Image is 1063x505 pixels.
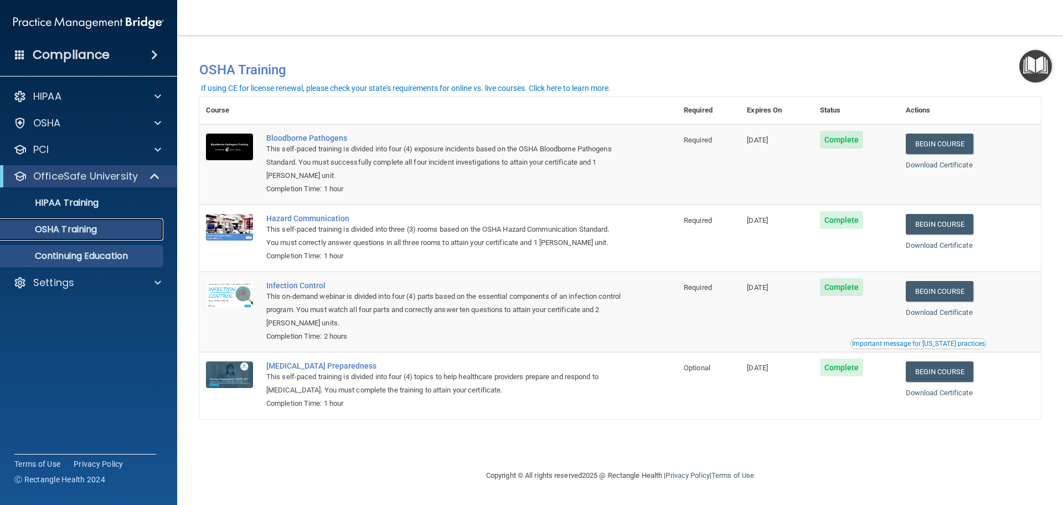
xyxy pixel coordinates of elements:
[266,281,622,290] a: Infection Control
[820,131,864,149] span: Complete
[266,182,622,196] div: Completion Time: 1 hour
[13,90,161,103] a: HIPAA
[33,90,61,103] p: HIPAA
[266,223,622,249] div: This self-paced training is divided into three (3) rooms based on the OSHA Hazard Communication S...
[684,364,710,372] span: Optional
[266,290,622,330] div: This on-demand webinar is divided into four (4) parts based on the essential components of an inf...
[199,97,260,124] th: Course
[711,471,754,480] a: Terms of Use
[906,161,973,169] a: Download Certificate
[14,458,60,470] a: Terms of Use
[665,471,709,480] a: Privacy Policy
[199,62,1041,78] h4: OSHA Training
[199,83,612,94] button: If using CE for license renewal, please check your state's requirements for online vs. live cours...
[747,364,768,372] span: [DATE]
[906,134,973,154] a: Begin Course
[13,116,161,130] a: OSHA
[33,276,74,289] p: Settings
[899,97,1041,124] th: Actions
[850,338,987,349] button: Read this if you are a dental practitioner in the state of CA
[747,283,768,292] span: [DATE]
[906,361,973,382] a: Begin Course
[14,474,105,485] span: Ⓒ Rectangle Health 2024
[74,458,123,470] a: Privacy Policy
[33,116,61,130] p: OSHA
[677,97,740,124] th: Required
[33,170,138,183] p: OfficeSafe University
[266,134,622,142] a: Bloodborne Pathogens
[266,397,622,410] div: Completion Time: 1 hour
[33,47,110,63] h4: Compliance
[33,143,49,156] p: PCI
[266,370,622,397] div: This self-paced training is divided into four (4) topics to help healthcare providers prepare and...
[747,136,768,144] span: [DATE]
[1019,50,1052,83] button: Open Resource Center
[266,142,622,182] div: This self-paced training is divided into four (4) exposure incidents based on the OSHA Bloodborne...
[684,283,712,292] span: Required
[13,170,161,183] a: OfficeSafe University
[906,214,973,234] a: Begin Course
[266,361,622,370] a: [MEDICAL_DATA] Preparedness
[684,216,712,225] span: Required
[13,276,161,289] a: Settings
[820,359,864,376] span: Complete
[13,12,164,34] img: PMB logo
[740,97,813,124] th: Expires On
[418,458,822,493] div: Copyright © All rights reserved 2025 @ Rectangle Health | |
[813,97,899,124] th: Status
[13,143,161,156] a: PCI
[266,330,622,343] div: Completion Time: 2 hours
[266,249,622,263] div: Completion Time: 1 hour
[906,281,973,302] a: Begin Course
[820,278,864,296] span: Complete
[820,211,864,229] span: Complete
[906,241,973,249] a: Download Certificate
[266,214,622,223] a: Hazard Communication
[906,389,973,397] a: Download Certificate
[747,216,768,225] span: [DATE]
[906,308,973,317] a: Download Certificate
[7,224,97,235] p: OSHA Training
[852,340,985,347] div: Important message for [US_STATE] practices
[7,197,99,208] p: HIPAA Training
[684,136,712,144] span: Required
[201,84,611,92] div: If using CE for license renewal, please check your state's requirements for online vs. live cours...
[7,251,158,262] p: Continuing Education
